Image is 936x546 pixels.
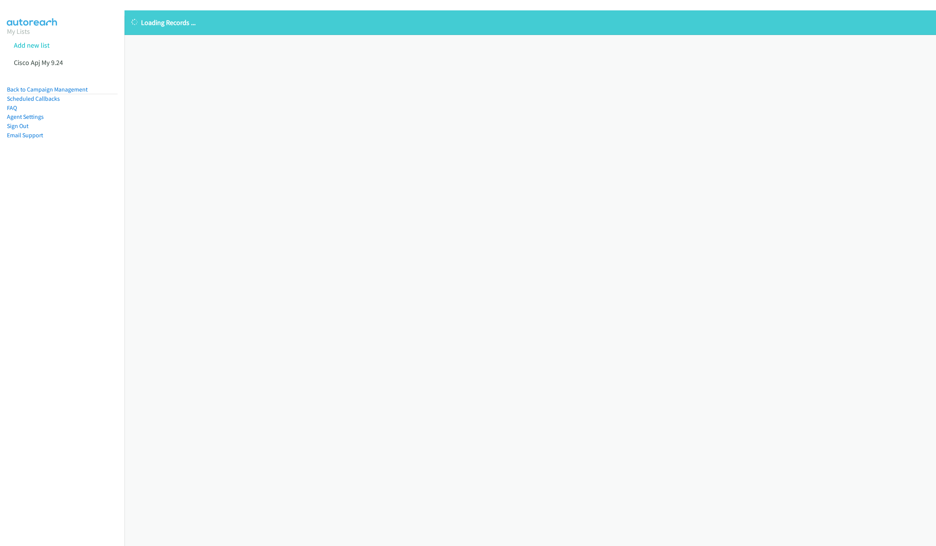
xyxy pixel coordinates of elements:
[14,58,63,67] a: Cisco Apj My 9.24
[131,17,929,28] p: Loading Records ...
[14,41,50,50] a: Add new list
[7,132,43,139] a: Email Support
[7,27,30,36] a: My Lists
[7,95,60,102] a: Scheduled Callbacks
[7,104,17,112] a: FAQ
[7,86,88,93] a: Back to Campaign Management
[7,122,28,130] a: Sign Out
[7,113,44,120] a: Agent Settings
